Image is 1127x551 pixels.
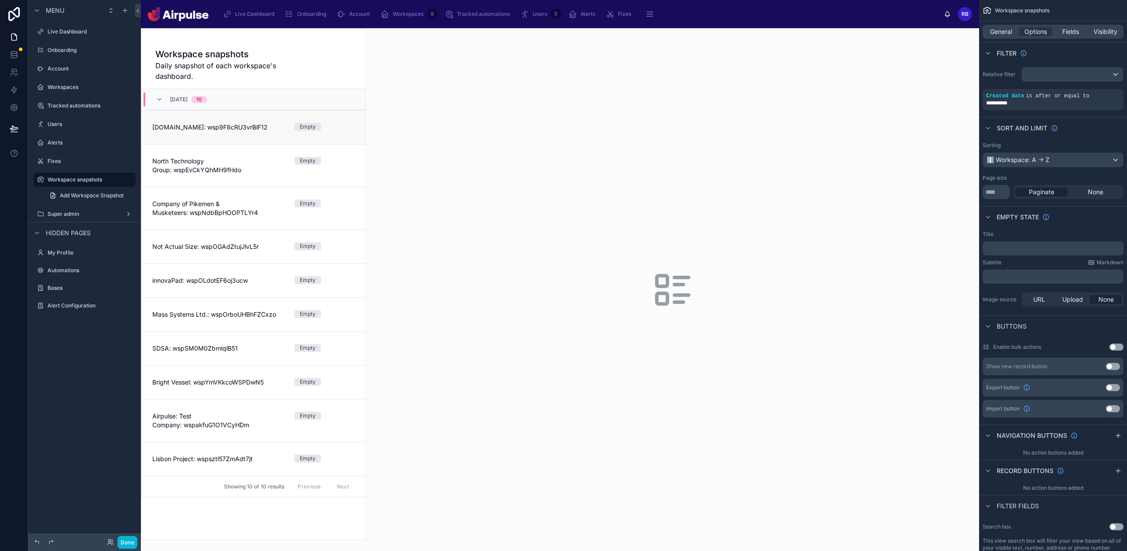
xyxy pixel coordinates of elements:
div: 10 [196,96,202,103]
span: Empty state [997,213,1039,222]
span: Options [1024,27,1047,36]
span: Buttons [997,322,1027,331]
span: Lisbon Project: wspsztl57ZmAdt7jt [152,455,284,463]
span: Daily snapshot of each workspace's dashboard. [155,60,286,81]
label: Title [983,231,994,238]
h1: Workspace snapshots [155,48,286,60]
label: Workspace snapshots [48,176,130,183]
div: Empty [300,123,316,131]
span: Record buttons [997,466,1053,475]
div: Empty [300,200,316,207]
label: Page size [983,174,1007,181]
a: My Profile [33,246,136,260]
span: Airpulse: Test Company: wspakfuG1O1VCyHDm [152,412,284,429]
label: Image source [983,296,1018,303]
a: Workspace snapshots [33,173,136,187]
span: Mass Systems Ltd.: wspOrboUHBhFZCxzo [152,310,284,319]
span: Showing 10 of 10 results [224,483,284,490]
label: Fixes [48,158,134,165]
span: Visibility [1094,27,1117,36]
span: Tracked automations [457,11,510,18]
span: RB [961,11,969,18]
a: Users [33,117,136,131]
div: 5 [551,9,561,19]
span: Navigation buttons [997,431,1067,440]
div: Empty [300,344,316,352]
div: Empty [300,455,316,462]
label: Sorting [983,142,1001,149]
span: Alerts [581,11,595,18]
a: Alert Configuration [33,299,136,313]
span: Created date [986,93,1024,99]
span: Live Dashboard [235,11,274,18]
a: SDSA: wspSM0M0ZbmlqlB51Empty [142,331,366,365]
span: None [1098,295,1114,304]
span: URL [1033,295,1045,304]
div: Empty [300,310,316,318]
a: North Technology Group: wspEvCkYQhMH9fHdoEmpty [142,144,366,187]
button: ℹ️ Workspace: A -> Z [983,152,1123,167]
span: Fixes [618,11,631,18]
span: [DATE] [170,96,188,103]
div: Empty [300,412,316,420]
a: Tracked automations [442,6,516,22]
a: Add Workspace Snapshot [44,189,136,203]
label: Subtitle [983,259,1002,266]
span: Workspace snapshots [995,7,1050,14]
a: Tracked automations [33,99,136,113]
div: Empty [300,378,316,386]
span: Export button [986,384,1020,391]
a: Alerts [33,136,136,150]
a: Mass Systems Ltd.: wspOrboUHBhFZCxzoEmpty [142,297,366,331]
label: Onboarding [48,47,134,54]
span: Users [533,11,547,18]
img: App logo [148,7,209,21]
div: scrollable content [983,241,1123,255]
a: Users5 [518,6,564,22]
div: Empty [300,276,316,284]
span: None [1088,188,1103,196]
span: North Technology Group: wspEvCkYQhMH9fHdo [152,157,284,174]
span: Import button [986,405,1020,412]
span: Upload [1062,295,1083,304]
div: 9 [427,9,438,19]
label: Account [48,65,134,72]
div: Empty [300,157,316,165]
a: Account [334,6,376,22]
label: Live Dashboard [48,28,134,35]
a: Fixes [603,6,637,22]
a: Not Actual Size: wspOGAdZtujJlvL5rEmpty [142,229,366,263]
div: No action buttons added [979,481,1127,495]
a: Workspaces [33,80,136,94]
label: Search box [983,523,1011,530]
label: Alert Configuration [48,302,134,309]
label: Automations [48,267,134,274]
label: Users [48,121,134,128]
a: Bases [33,281,136,295]
div: Show new record button [986,363,1047,370]
span: Hidden pages [46,229,91,237]
a: Onboarding [282,6,332,22]
a: Fixes [33,154,136,168]
span: Company of Pikemen & Musketeers: wspNdbBpHOOPTLYr4 [152,200,284,217]
div: ℹ️ Workspace: A -> Z [983,153,1123,167]
span: Filter [997,49,1017,58]
div: No action buttons added [979,446,1127,460]
span: Sort And Limit [997,124,1047,133]
span: [DOMAIN_NAME]: wsp9F8cRU3vrBlF12 [152,123,284,132]
span: SDSA: wspSM0M0ZbmlqlB51 [152,344,284,353]
a: Markdown [1088,259,1123,266]
a: Account [33,62,136,76]
span: Paginate [1029,188,1054,196]
a: Bright Vessel: wspYmVKkcoWSPDwN5Empty [142,365,366,399]
label: Bases [48,285,134,292]
span: is after or equal to [1026,93,1089,99]
span: innovaPad: wspOLdotEF6oj3ucw [152,276,284,285]
span: Filter fields [997,502,1039,510]
span: Markdown [1097,259,1123,266]
label: Tracked automations [48,102,134,109]
a: Super admin [33,207,136,221]
span: General [990,27,1012,36]
span: Not Actual Size: wspOGAdZtujJlvL5r [152,242,284,251]
div: Empty [300,242,316,250]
